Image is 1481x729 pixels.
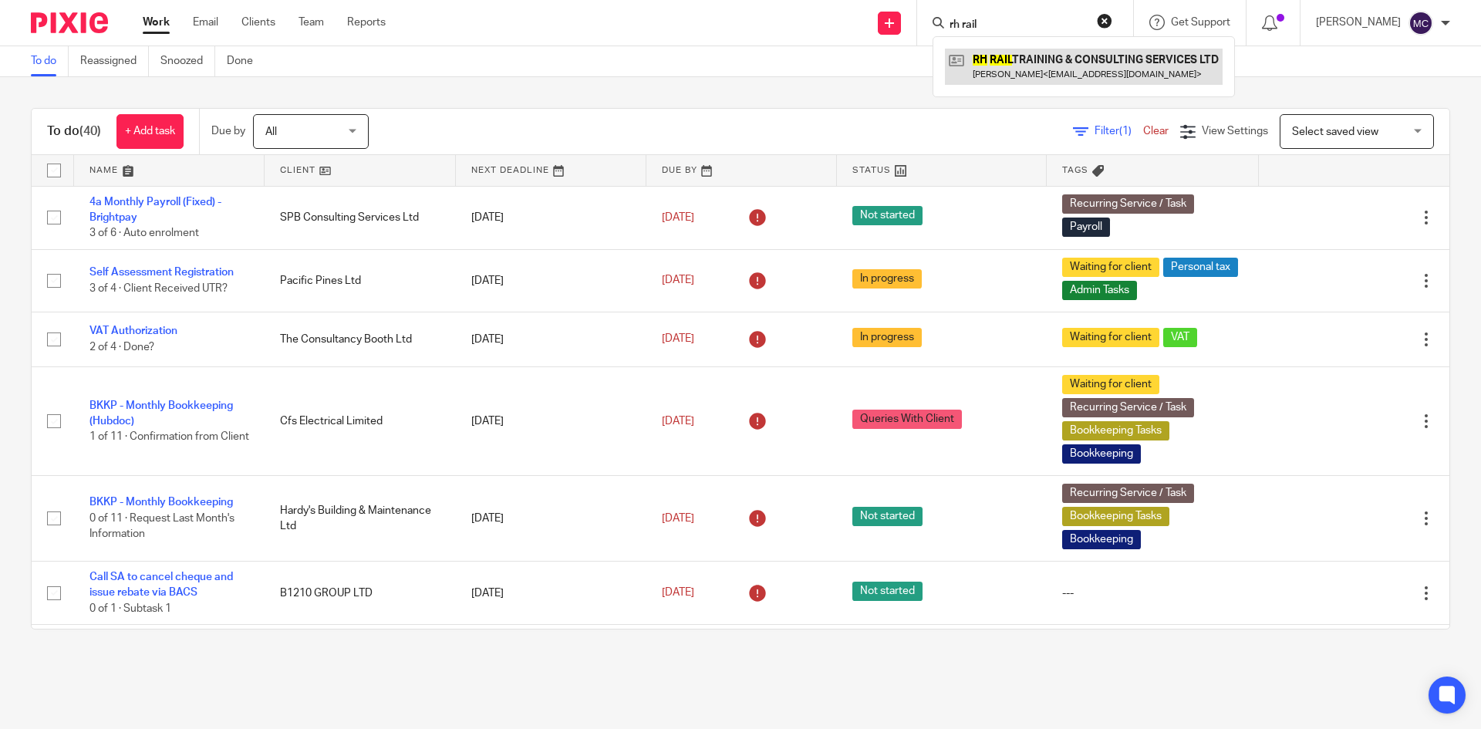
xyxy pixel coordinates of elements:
[1062,484,1194,503] span: Recurring Service / Task
[852,410,962,429] span: Queries With Client
[456,562,646,625] td: [DATE]
[852,269,922,289] span: In progress
[47,123,101,140] h1: To do
[1062,258,1159,277] span: Waiting for client
[227,46,265,76] a: Done
[1062,218,1110,237] span: Payroll
[1062,194,1194,214] span: Recurring Service / Task
[31,12,108,33] img: Pixie
[89,283,228,294] span: 3 of 4 · Client Received UTR?
[347,15,386,30] a: Reports
[265,312,455,366] td: The Consultancy Booth Ltd
[241,15,275,30] a: Clients
[1292,127,1378,137] span: Select saved view
[265,476,455,562] td: Hardy's Building & Maintenance Ltd
[1097,13,1112,29] button: Clear
[662,212,694,223] span: [DATE]
[1408,11,1433,35] img: svg%3E
[662,588,694,599] span: [DATE]
[662,513,694,524] span: [DATE]
[1163,328,1197,347] span: VAT
[662,334,694,345] span: [DATE]
[1062,421,1169,440] span: Bookkeeping Tasks
[265,562,455,625] td: B1210 GROUP LTD
[456,476,646,562] td: [DATE]
[89,342,154,353] span: 2 of 4 · Done?
[1062,530,1141,549] span: Bookkeeping
[456,312,646,366] td: [DATE]
[265,186,455,249] td: SPB Consulting Services Ltd
[89,603,171,614] span: 0 of 1 · Subtask 1
[89,326,177,336] a: VAT Authorization
[193,15,218,30] a: Email
[1316,15,1401,30] p: [PERSON_NAME]
[456,186,646,249] td: [DATE]
[1163,258,1238,277] span: Personal tax
[852,582,923,601] span: Not started
[1062,586,1243,601] div: ---
[1202,126,1268,137] span: View Settings
[211,123,245,139] p: Due by
[1119,126,1132,137] span: (1)
[1062,507,1169,526] span: Bookkeeping Tasks
[89,572,233,598] a: Call SA to cancel cheque and issue rebate via BACS
[662,275,694,286] span: [DATE]
[852,507,923,526] span: Not started
[1062,444,1141,464] span: Bookkeeping
[160,46,215,76] a: Snoozed
[456,249,646,312] td: [DATE]
[80,46,149,76] a: Reassigned
[662,416,694,427] span: [DATE]
[89,197,221,223] a: 4a Monthly Payroll (Fixed) - Brightpay
[1143,126,1169,137] a: Clear
[1062,166,1088,174] span: Tags
[852,206,923,225] span: Not started
[265,127,277,137] span: All
[89,400,233,427] a: BKKP - Monthly Bookkeeping (Hubdoc)
[1062,398,1194,417] span: Recurring Service / Task
[456,367,646,476] td: [DATE]
[265,367,455,476] td: Cfs Electrical Limited
[89,497,233,508] a: BKKP - Monthly Bookkeeping
[299,15,324,30] a: Team
[79,125,101,137] span: (40)
[852,328,922,347] span: In progress
[31,46,69,76] a: To do
[1095,126,1143,137] span: Filter
[89,431,249,442] span: 1 of 11 · Confirmation from Client
[1171,17,1230,28] span: Get Support
[89,513,234,540] span: 0 of 11 · Request Last Month's Information
[89,228,199,238] span: 3 of 6 · Auto enrolment
[1062,281,1137,300] span: Admin Tasks
[948,19,1087,32] input: Search
[1062,375,1159,394] span: Waiting for client
[143,15,170,30] a: Work
[1062,328,1159,347] span: Waiting for client
[89,267,234,278] a: Self Assessment Registration
[265,249,455,312] td: Pacific Pines Ltd
[116,114,184,149] a: + Add task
